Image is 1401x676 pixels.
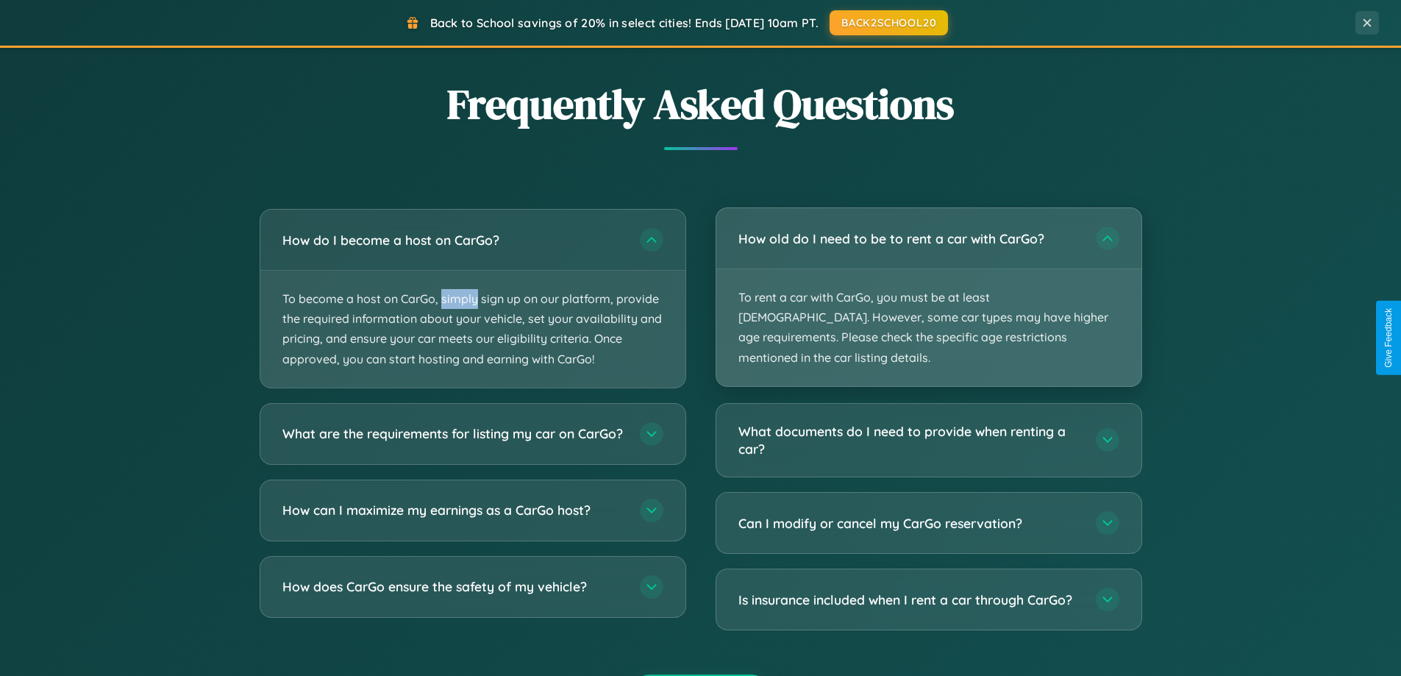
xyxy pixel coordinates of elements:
[1383,308,1394,368] div: Give Feedback
[738,591,1081,609] h3: Is insurance included when I rent a car through CarGo?
[830,10,948,35] button: BACK2SCHOOL20
[282,577,625,596] h3: How does CarGo ensure the safety of my vehicle?
[282,501,625,519] h3: How can I maximize my earnings as a CarGo host?
[282,424,625,443] h3: What are the requirements for listing my car on CarGo?
[716,269,1141,386] p: To rent a car with CarGo, you must be at least [DEMOGRAPHIC_DATA]. However, some car types may ha...
[260,271,685,388] p: To become a host on CarGo, simply sign up on our platform, provide the required information about...
[260,76,1142,132] h2: Frequently Asked Questions
[430,15,819,30] span: Back to School savings of 20% in select cities! Ends [DATE] 10am PT.
[738,514,1081,533] h3: Can I modify or cancel my CarGo reservation?
[282,231,625,249] h3: How do I become a host on CarGo?
[738,230,1081,248] h3: How old do I need to be to rent a car with CarGo?
[738,422,1081,458] h3: What documents do I need to provide when renting a car?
